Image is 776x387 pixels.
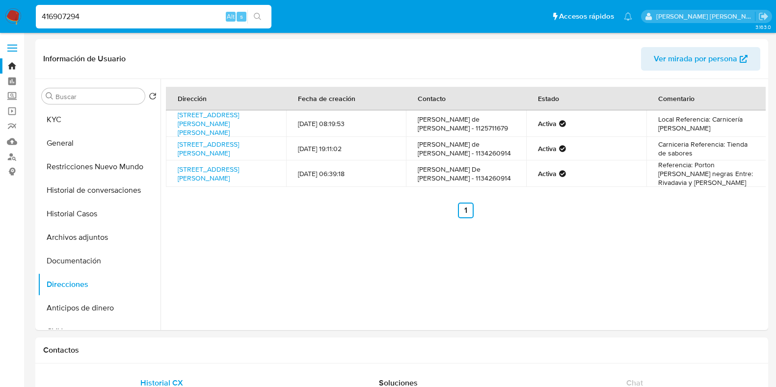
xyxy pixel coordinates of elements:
[654,47,737,71] span: Ver mirada por persona
[538,144,557,153] strong: Activa
[646,137,767,160] td: Carniceria Referencia: Tienda de sabores
[286,110,406,137] td: [DATE] 08:19:53
[38,155,161,179] button: Restricciones Nuevo Mundo
[646,87,767,110] th: Comentario
[406,137,526,160] td: [PERSON_NAME] de [PERSON_NAME] - 1134260914
[166,203,766,218] nav: Paginación
[38,249,161,273] button: Documentación
[406,160,526,187] td: [PERSON_NAME] De [PERSON_NAME] - 1134260914
[526,87,646,110] th: Estado
[538,119,557,128] strong: Activa
[758,11,769,22] a: Salir
[38,273,161,296] button: Direcciones
[38,202,161,226] button: Historial Casos
[656,12,755,21] p: noelia.huarte@mercadolibre.com
[406,87,526,110] th: Contacto
[247,10,268,24] button: search-icon
[46,92,54,100] button: Buscar
[406,110,526,137] td: [PERSON_NAME] de [PERSON_NAME] - 1125711679
[38,226,161,249] button: Archivos adjuntos
[286,137,406,160] td: [DATE] 19:11:02
[166,87,286,110] th: Dirección
[43,54,126,64] h1: Información de Usuario
[38,296,161,320] button: Anticipos de dinero
[178,110,239,137] a: [STREET_ADDRESS][PERSON_NAME][PERSON_NAME]
[641,47,760,71] button: Ver mirada por persona
[178,139,239,158] a: [STREET_ADDRESS][PERSON_NAME]
[55,92,141,101] input: Buscar
[559,11,614,22] span: Accesos rápidos
[286,87,406,110] th: Fecha de creación
[36,10,271,23] input: Buscar usuario o caso...
[538,169,557,178] strong: Activa
[178,164,239,183] a: [STREET_ADDRESS][PERSON_NAME]
[38,179,161,202] button: Historial de conversaciones
[38,108,161,131] button: KYC
[240,12,243,21] span: s
[624,12,632,21] a: Notificaciones
[38,320,161,343] button: CVU
[149,92,157,103] button: Volver al orden por defecto
[227,12,235,21] span: Alt
[458,203,474,218] a: Ir a la página 1
[646,110,767,137] td: Local Referencia: Carnicería [PERSON_NAME]
[286,160,406,187] td: [DATE] 06:39:18
[646,160,767,187] td: Referencia: Porton [PERSON_NAME] negras Entre: Rivadavia y [PERSON_NAME]
[38,131,161,155] button: General
[43,345,760,355] h1: Contactos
